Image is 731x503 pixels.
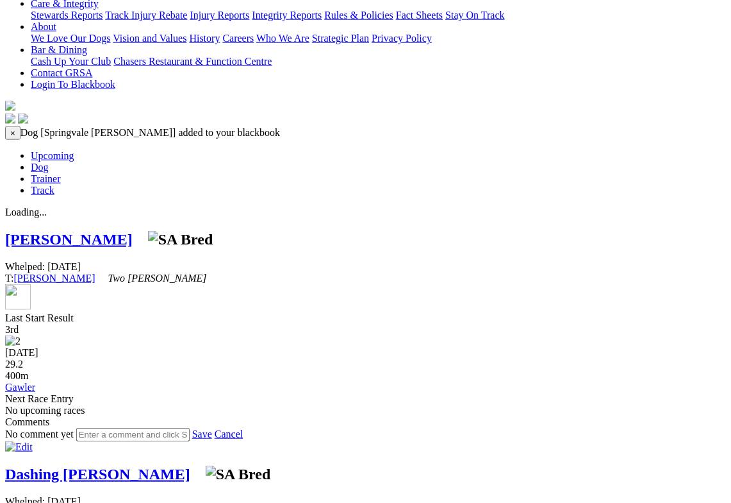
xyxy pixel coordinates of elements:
[324,10,393,21] a: Rules & Policies
[5,393,726,405] div: Next Race Entry
[190,10,249,21] a: Injury Reports
[5,429,74,439] span: No comment yet
[5,114,15,124] img: facebook.svg
[5,324,726,336] div: 3rd
[252,10,322,21] a: Integrity Reports
[396,10,443,21] a: Fact Sheets
[5,405,85,416] span: No upcoming races
[13,273,95,284] a: [PERSON_NAME]
[31,10,103,21] a: Stewards Reports
[5,336,21,347] img: 2
[192,429,212,439] a: Save
[31,185,54,196] a: Track
[445,10,504,21] a: Stay On Track
[5,101,15,111] img: logo-grsa-white.png
[5,359,726,370] div: 29.2
[31,67,92,78] a: Contact GRSA
[31,21,56,32] a: About
[31,33,726,44] div: About
[148,231,213,248] img: SA Bred
[113,33,186,44] a: Vision and Values
[222,33,254,44] a: Careers
[76,428,190,441] input: Enter a comment and click Save
[31,173,61,184] a: Trainer
[5,370,726,382] div: 400m
[5,126,21,140] button: Close
[31,56,726,67] div: Bar & Dining
[5,207,47,217] span: Loading...
[5,416,726,428] div: Comments
[31,150,74,161] a: Upcoming
[206,466,271,483] img: SA Bred
[31,56,111,67] a: Cash Up Your Club
[108,273,207,284] i: Two [PERSON_NAME]
[105,10,187,21] a: Track Injury Rebate
[31,10,726,21] div: Care & Integrity
[31,44,87,55] a: Bar & Dining
[189,33,220,44] a: History
[5,301,31,312] a: Remove from my Blackbook
[5,126,726,140] div: Dog [Springvale [PERSON_NAME]] added to your blackbook
[312,33,369,44] a: Strategic Plan
[18,114,28,124] img: twitter.svg
[113,56,272,67] a: Chasers Restaurant & Function Centre
[5,441,33,453] img: Edit
[10,128,15,138] span: ×
[5,382,35,393] a: Gawler
[5,347,726,359] div: [DATE]
[256,33,309,44] a: Who We Are
[372,33,432,44] a: Privacy Policy
[31,162,49,173] a: Dog
[31,33,110,44] a: We Love Our Dogs
[215,429,243,439] a: Cancel
[5,312,726,324] div: Last Start Result
[5,261,81,272] span: Whelped: [DATE]
[5,231,133,248] a: [PERSON_NAME]
[5,273,206,284] span: T:
[31,79,115,90] a: Login To Blackbook
[5,466,190,482] a: Dashing [PERSON_NAME]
